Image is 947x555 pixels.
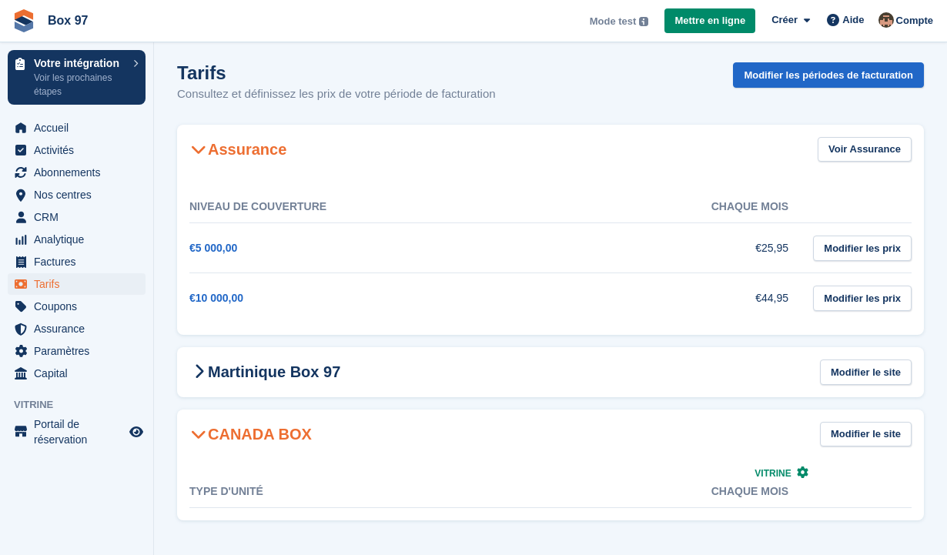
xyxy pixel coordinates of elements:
[8,117,146,139] a: menu
[189,140,286,159] h2: Assurance
[14,397,153,413] span: Vitrine
[34,251,126,272] span: Factures
[878,12,894,28] img: Kévin CHAUVET
[34,117,126,139] span: Accueil
[34,206,126,228] span: CRM
[34,229,126,250] span: Analytique
[127,423,146,441] a: Boutique d'aperçu
[177,62,496,83] h1: Tarifs
[34,416,126,447] span: Portail de réservation
[34,296,126,317] span: Coupons
[590,14,637,29] span: Mode test
[842,12,864,28] span: Aide
[189,191,504,223] th: Niveau de couverture
[8,416,146,447] a: menu
[34,162,126,183] span: Abonnements
[189,476,504,508] th: Type d'unité
[8,296,146,317] a: menu
[755,468,791,479] span: Vitrine
[8,139,146,161] a: menu
[8,273,146,295] a: menu
[34,273,126,295] span: Tarifs
[189,363,340,381] h2: Martinique Box 97
[8,251,146,272] a: menu
[813,286,912,311] a: Modifier les prix
[34,71,125,99] p: Voir les prochaines étapes
[8,162,146,183] a: menu
[504,476,819,508] th: Chaque mois
[813,236,912,261] a: Modifier les prix
[8,206,146,228] a: menu
[42,8,94,33] a: Box 97
[664,8,755,34] a: Mettre en ligne
[8,184,146,206] a: menu
[189,292,243,304] a: €10 000,00
[34,318,126,339] span: Assurance
[818,137,912,162] a: Voir Assurance
[34,58,125,69] p: Votre intégration
[177,85,496,103] p: Consultez et définissez les prix de votre période de facturation
[896,13,933,28] span: Compte
[639,17,648,26] img: icon-info-grey-7440780725fd019a000dd9b08b2336e03edf1995a4989e88bcd33f0948082b44.svg
[34,363,126,384] span: Capital
[504,273,819,323] td: €44,95
[8,340,146,362] a: menu
[34,139,126,161] span: Activités
[189,242,237,254] a: €5 000,00
[820,359,912,385] a: Modifier le site
[820,422,912,447] a: Modifier le site
[733,62,924,88] a: Modifier les périodes de facturation
[8,363,146,384] a: menu
[755,468,808,479] a: Vitrine
[12,9,35,32] img: stora-icon-8386f47178a22dfd0bd8f6a31ec36ba5ce8667c1dd55bd0f319d3a0aa187defe.svg
[504,191,819,223] th: Chaque mois
[771,12,798,28] span: Créer
[34,184,126,206] span: Nos centres
[34,340,126,362] span: Paramètres
[504,223,819,273] td: €25,95
[8,50,146,105] a: Votre intégration Voir les prochaines étapes
[674,13,745,28] span: Mettre en ligne
[8,229,146,250] a: menu
[189,425,312,443] h2: CANADA BOX
[8,318,146,339] a: menu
